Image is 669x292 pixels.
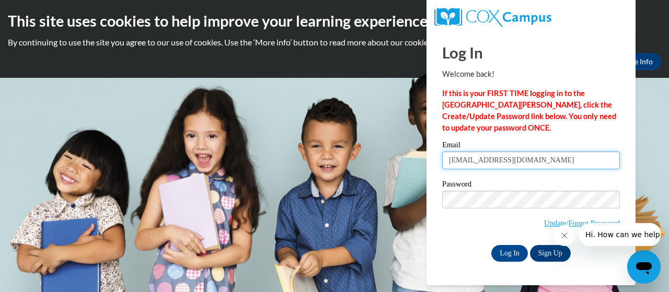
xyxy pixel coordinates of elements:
p: Welcome back! [442,68,620,80]
p: By continuing to use the site you agree to our use of cookies. Use the ‘More info’ button to read... [8,37,661,48]
label: Password [442,180,620,191]
span: Hi. How can we help? [6,7,85,16]
iframe: Button to launch messaging window [627,250,661,284]
iframe: Message from company [579,223,661,246]
iframe: Close message [554,225,575,246]
label: Email [442,141,620,151]
h1: Log In [442,42,620,63]
img: COX Campus [434,8,551,27]
a: Update/Forgot Password [544,219,620,227]
strong: If this is your FIRST TIME logging in to the [GEOGRAPHIC_DATA][PERSON_NAME], click the Create/Upd... [442,89,616,132]
a: Sign Up [530,245,571,262]
a: More Info [612,53,661,70]
h2: This site uses cookies to help improve your learning experience. [8,10,661,31]
input: Log In [491,245,528,262]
